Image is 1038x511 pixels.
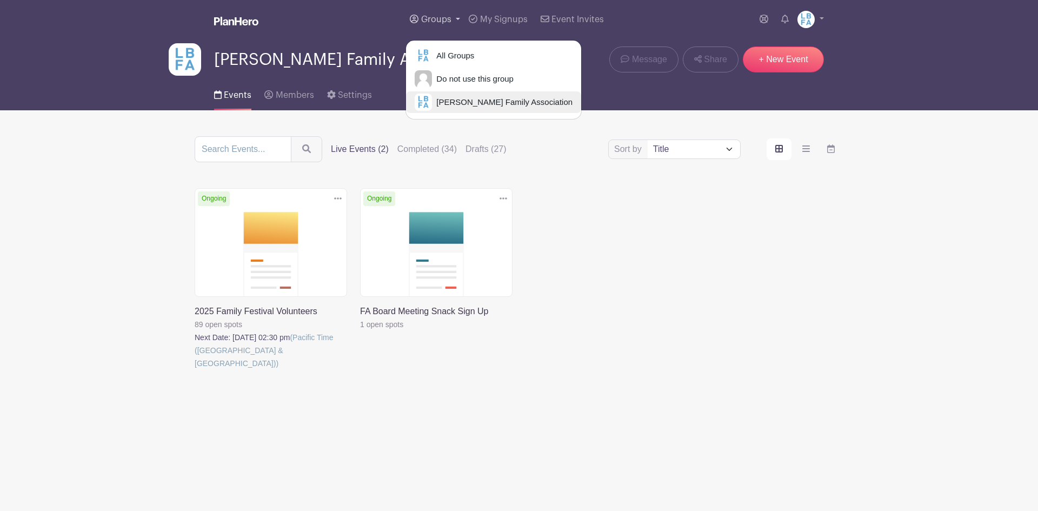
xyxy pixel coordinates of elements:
span: Share [704,53,727,66]
a: Message [609,47,678,72]
span: All Groups [432,50,474,62]
div: Groups [405,40,582,120]
a: Do not use this group [406,68,581,90]
img: LBFArev.png [415,94,432,111]
img: LBFArev.png [169,43,201,76]
span: Message [632,53,667,66]
a: Members [264,76,314,110]
span: My Signups [480,15,528,24]
span: Groups [421,15,451,24]
label: Sort by [614,143,645,156]
span: Events [224,91,251,99]
a: Events [214,76,251,110]
img: default-ce2991bfa6775e67f084385cd625a349d9dcbb7a52a09fb2fda1e96e2d18dcdb.png [415,70,432,88]
img: LBFArev.png [797,11,815,28]
div: filters [331,143,515,156]
a: Settings [327,76,372,110]
span: [PERSON_NAME] Family Association [432,96,573,109]
img: logo_white-6c42ec7e38ccf1d336a20a19083b03d10ae64f83f12c07503d8b9e83406b4c7d.svg [214,17,258,25]
img: LBFArev.png [415,47,432,64]
a: Share [683,47,738,72]
input: Search Events... [195,136,291,162]
span: Event Invites [551,15,604,24]
span: Settings [338,91,372,99]
a: All Groups [406,45,581,67]
span: Do not use this group [432,73,514,85]
label: Drafts (27) [465,143,507,156]
a: [PERSON_NAME] Family Association [406,91,581,113]
span: Members [276,91,314,99]
label: Live Events (2) [331,143,389,156]
span: [PERSON_NAME] Family Association [214,51,487,69]
div: order and view [767,138,843,160]
label: Completed (34) [397,143,457,156]
a: + New Event [743,47,824,72]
